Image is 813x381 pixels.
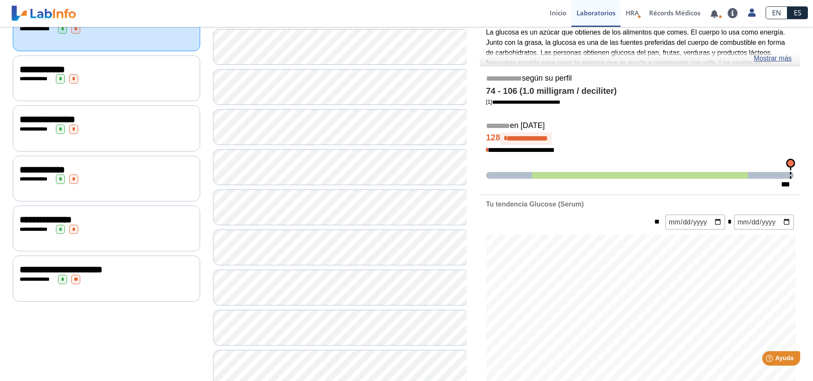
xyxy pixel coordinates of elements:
a: [1] [486,99,560,105]
h4: 128 [486,132,794,145]
span: HRA [626,9,639,17]
h5: según su perfil [486,74,794,84]
iframe: Help widget launcher [737,348,804,372]
a: ES [787,6,808,19]
a: EN [766,6,787,19]
p: La glucosa es un azúcar que obtienes de los alimentos que comes. El cuerpo lo usa como energía. J... [486,27,794,89]
h4: 74 - 106 (1.0 milligram / deciliter) [486,86,794,96]
a: Mostrar más [754,53,792,64]
h5: en [DATE] [486,121,794,131]
input: mm/dd/yyyy [734,215,794,230]
input: mm/dd/yyyy [665,215,725,230]
b: Tu tendencia Glucose (Serum) [486,201,584,208]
